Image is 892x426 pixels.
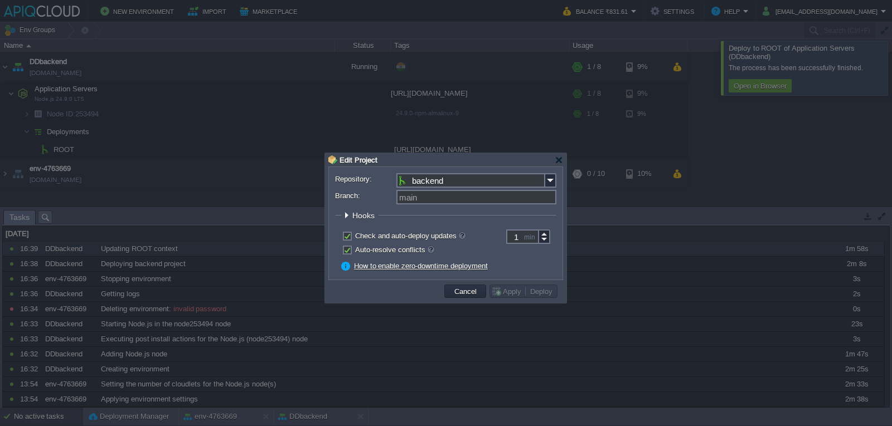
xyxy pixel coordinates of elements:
[335,173,395,185] label: Repository:
[354,262,488,270] a: How to enable zero-downtime deployment
[451,286,480,296] button: Cancel
[491,286,525,296] button: Apply
[340,156,377,164] span: Edit Project
[355,232,466,240] label: Check and auto-deploy updates
[352,211,377,220] span: Hooks
[524,230,537,243] div: min
[527,286,556,296] button: Deploy
[355,246,434,254] label: Auto-resolve conflicts
[335,190,395,202] label: Branch:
